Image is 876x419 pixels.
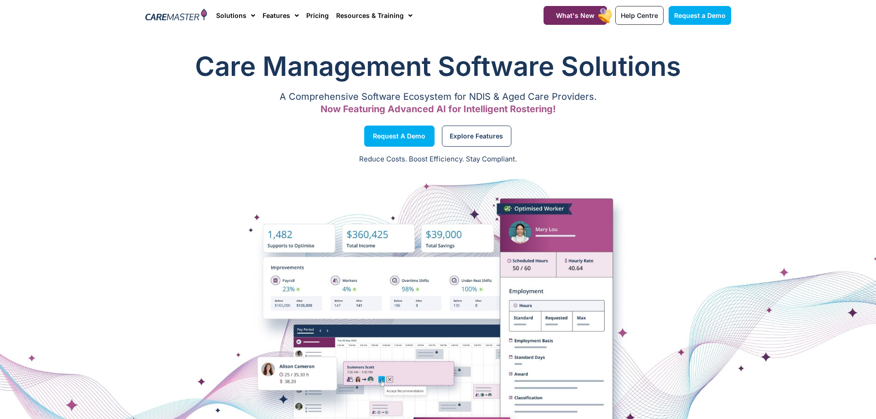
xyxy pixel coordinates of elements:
[669,6,731,25] a: Request a Demo
[145,94,731,100] p: A Comprehensive Software Ecosystem for NDIS & Aged Care Providers.
[556,11,595,19] span: What's New
[145,9,207,23] img: CareMaster Logo
[674,11,726,19] span: Request a Demo
[373,134,425,138] span: Request a Demo
[621,11,658,19] span: Help Centre
[6,154,870,165] p: Reduce Costs. Boost Efficiency. Stay Compliant.
[364,126,435,147] a: Request a Demo
[145,48,731,85] h1: Care Management Software Solutions
[321,103,556,115] span: Now Featuring Advanced AI for Intelligent Rostering!
[615,6,664,25] a: Help Centre
[442,126,511,147] a: Explore Features
[544,6,607,25] a: What's New
[450,134,503,138] span: Explore Features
